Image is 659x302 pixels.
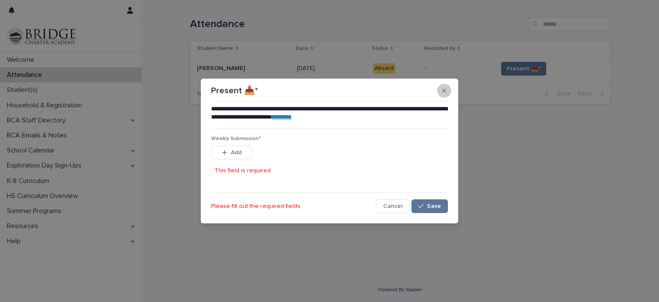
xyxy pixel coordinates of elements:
[231,149,242,156] span: Add
[427,203,441,209] span: Save
[215,166,271,175] p: This field is required
[211,85,258,96] p: Present 📥*
[211,146,252,159] button: Add
[383,203,402,209] span: Cancel
[376,199,410,213] button: Cancel
[211,203,376,210] p: Please fill out the required fields
[411,199,448,213] button: Save
[211,136,261,141] span: Weekly Submission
